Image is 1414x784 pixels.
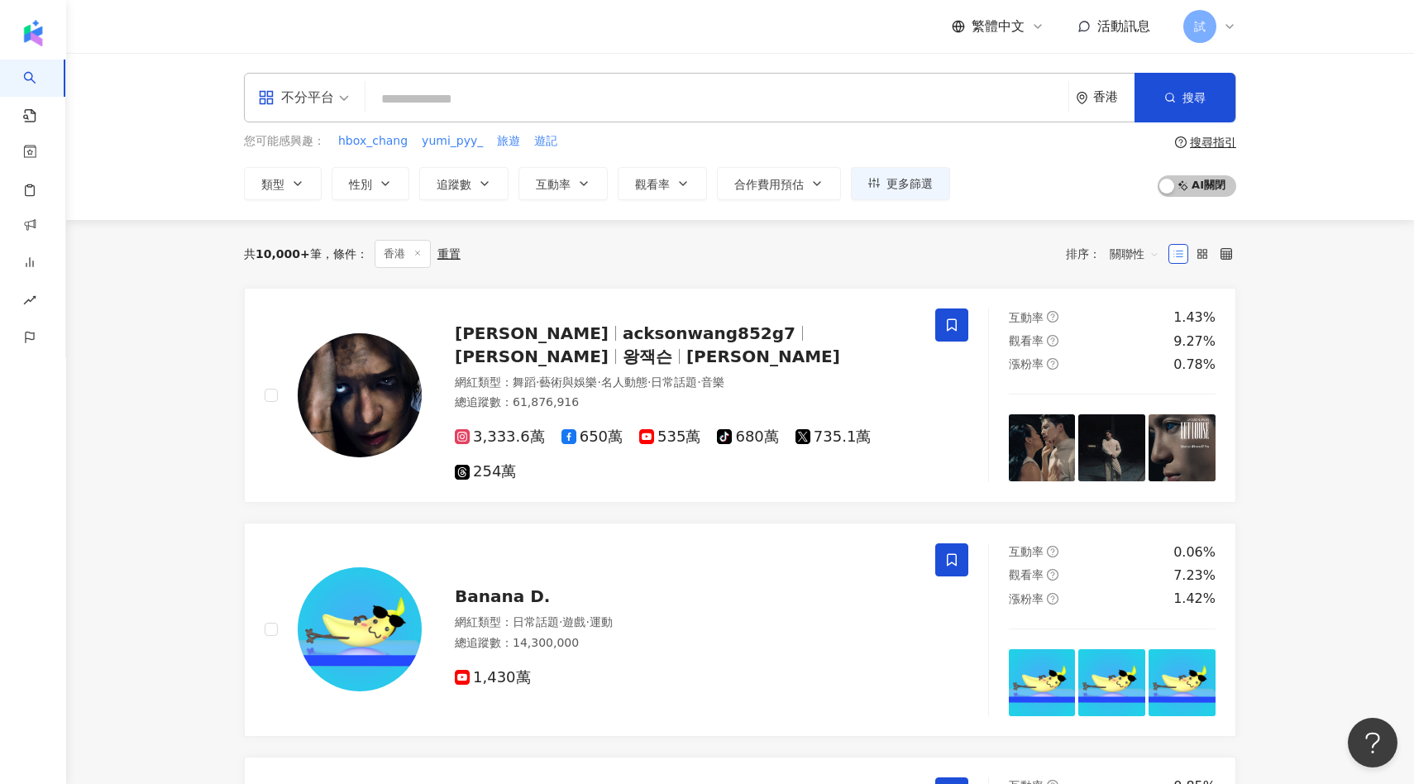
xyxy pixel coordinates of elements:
span: 互動率 [1009,311,1044,324]
img: post-image [1009,649,1076,716]
div: 排序： [1066,241,1168,267]
img: post-image [1149,649,1216,716]
span: 您可能感興趣： [244,133,325,150]
span: question-circle [1175,136,1187,148]
span: 3,333.6萬 [455,428,545,446]
span: 觀看率 [1009,334,1044,347]
span: 條件 ： [322,247,368,261]
span: 遊戲 [562,615,585,629]
span: [PERSON_NAME] [455,347,609,366]
span: · [597,375,600,389]
span: 觀看率 [1009,568,1044,581]
button: 觀看率 [618,167,707,200]
span: 追蹤數 [437,178,471,191]
div: 總追蹤數 ： 14,300,000 [455,635,915,652]
button: 性別 [332,167,409,200]
span: 680萬 [717,428,778,446]
div: 網紅類型 ： [455,375,915,391]
span: 漲粉率 [1009,357,1044,370]
a: search [23,60,56,124]
button: 旅遊 [496,132,521,151]
span: question-circle [1047,569,1058,581]
button: 追蹤數 [419,167,509,200]
div: 7.23% [1173,566,1216,585]
span: 藝術與娛樂 [539,375,597,389]
button: 類型 [244,167,322,200]
div: 0.06% [1173,543,1216,562]
span: 關聯性 [1110,241,1159,267]
span: 互動率 [536,178,571,191]
span: 1,430萬 [455,669,531,686]
span: Banana D. [455,586,550,606]
div: 不分平台 [258,84,334,111]
button: 合作費用預估 [717,167,841,200]
span: acksonwang852g7 [623,323,795,343]
span: [PERSON_NAME] [455,323,609,343]
img: post-image [1078,414,1145,481]
span: 類型 [261,178,284,191]
div: 0.78% [1173,356,1216,374]
span: question-circle [1047,358,1058,370]
div: 網紅類型 ： [455,614,915,631]
span: 搜尋 [1182,91,1206,104]
span: 旅遊 [497,133,520,150]
div: 1.43% [1173,308,1216,327]
img: post-image [1078,649,1145,716]
span: question-circle [1047,311,1058,323]
span: 漲粉率 [1009,592,1044,605]
span: · [559,615,562,629]
button: 搜尋 [1135,73,1235,122]
span: 名人動態 [601,375,647,389]
span: rise [23,284,36,321]
button: 遊記 [533,132,558,151]
span: hbox_chang [338,133,408,150]
span: · [697,375,700,389]
span: · [536,375,539,389]
span: · [585,615,589,629]
span: question-circle [1047,335,1058,347]
iframe: Help Scout Beacon - Open [1348,718,1397,767]
button: 更多篩選 [851,167,950,200]
div: 重置 [437,247,461,261]
span: 日常話題 [651,375,697,389]
span: 遊記 [534,133,557,150]
span: 更多篩選 [886,177,933,190]
span: 10,000+ [256,247,310,261]
img: logo icon [20,20,46,46]
span: question-circle [1047,593,1058,605]
span: 活動訊息 [1097,18,1150,34]
img: KOL Avatar [298,567,422,691]
span: 735.1萬 [795,428,872,446]
button: 互動率 [518,167,608,200]
div: 1.42% [1173,590,1216,608]
span: 繁體中文 [972,17,1025,36]
div: 搜尋指引 [1190,136,1236,149]
img: post-image [1009,414,1076,481]
span: environment [1076,92,1088,104]
span: yumi_pyy_ [422,133,483,150]
span: 觀看率 [635,178,670,191]
span: 왕잭슨 [623,347,672,366]
span: 650萬 [561,428,623,446]
button: yumi_pyy_ [421,132,484,151]
div: 共 筆 [244,247,322,261]
span: 互動率 [1009,545,1044,558]
a: KOL AvatarBanana D.網紅類型：日常話題·遊戲·運動總追蹤數：14,300,0001,430萬互動率question-circle0.06%觀看率question-circle7... [244,523,1236,737]
span: 音樂 [701,375,724,389]
span: 合作費用預估 [734,178,804,191]
span: appstore [258,89,275,106]
span: 舞蹈 [513,375,536,389]
a: KOL Avatar[PERSON_NAME]acksonwang852g7[PERSON_NAME]왕잭슨[PERSON_NAME]網紅類型：舞蹈·藝術與娛樂·名人動態·日常話題·音樂總追蹤數... [244,288,1236,503]
div: 香港 [1093,90,1135,104]
span: [PERSON_NAME] [686,347,840,366]
div: 9.27% [1173,332,1216,351]
span: 日常話題 [513,615,559,629]
img: post-image [1149,414,1216,481]
span: 535萬 [639,428,700,446]
span: 性別 [349,178,372,191]
span: 香港 [375,240,431,268]
img: KOL Avatar [298,333,422,457]
span: · [647,375,651,389]
span: 254萬 [455,463,516,480]
span: 試 [1194,17,1206,36]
